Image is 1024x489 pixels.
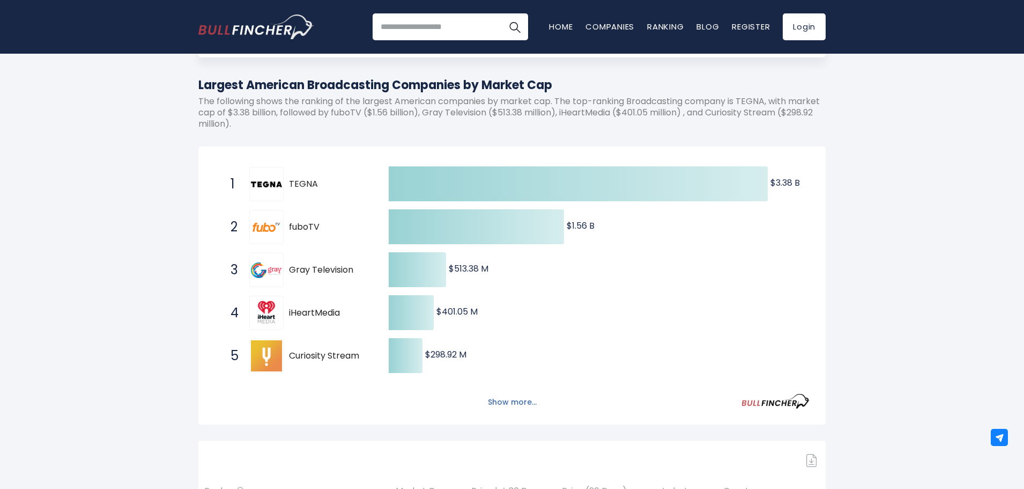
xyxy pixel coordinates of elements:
img: Curiosity Stream [251,340,282,371]
span: fuboTV [289,222,370,233]
img: fuboTV [251,211,282,243]
span: TEGNA [289,179,370,190]
span: 1 [225,175,236,193]
a: Register [732,21,770,32]
a: Blog [696,21,719,32]
text: $513.38 M [449,262,488,275]
button: Search [501,13,528,40]
text: $298.92 M [425,348,466,361]
span: 3 [225,261,236,279]
img: TEGNA [251,181,282,187]
span: 5 [225,347,236,365]
a: Login [783,13,826,40]
a: Companies [585,21,634,32]
span: 2 [225,218,236,236]
text: $3.38 B [770,177,800,189]
span: iHeartMedia [289,308,370,319]
img: iHeartMedia [251,297,282,329]
p: The following shows the ranking of the largest American companies by market cap. The top-ranking ... [198,96,826,129]
h1: Largest American Broadcasting Companies by Market Cap [198,76,826,94]
span: Curiosity Stream [289,351,370,362]
text: $1.56 B [567,220,595,232]
img: Gray Television [251,262,282,278]
span: Gray Television [289,265,370,276]
span: 4 [225,304,236,322]
a: Go to homepage [198,14,314,39]
a: Ranking [647,21,684,32]
button: Show more... [481,393,543,411]
img: Bullfincher logo [198,14,314,39]
a: Home [549,21,573,32]
text: $401.05 M [436,305,478,318]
